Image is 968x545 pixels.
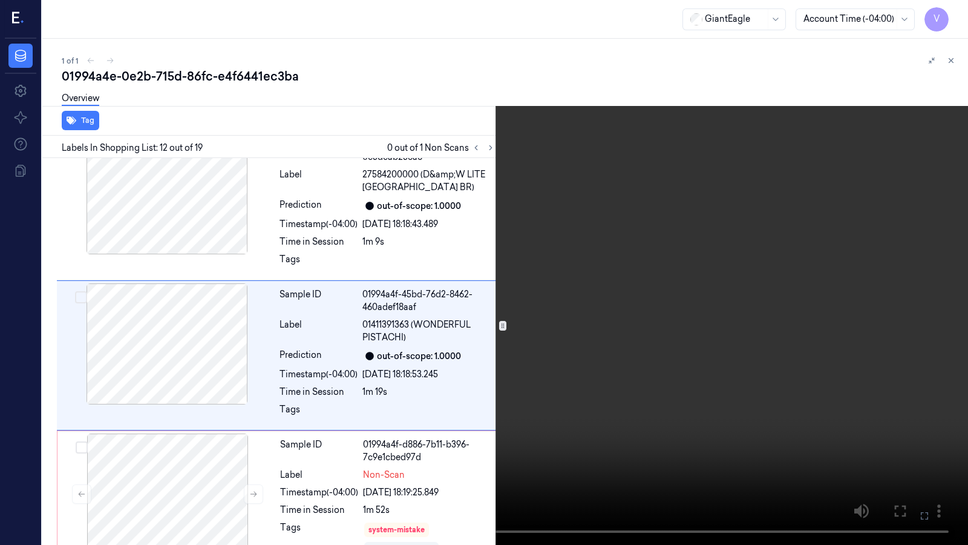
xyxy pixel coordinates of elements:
[362,386,495,398] div: 1m 19s
[280,386,358,398] div: Time in Session
[362,288,495,314] div: 01994a4f-45bd-76d2-8462-460adef18aaf
[363,438,495,464] div: 01994a4f-d886-7b11-b396-7c9e1cbed97d
[280,199,358,213] div: Prediction
[280,469,358,481] div: Label
[280,368,358,381] div: Timestamp (-04:00)
[62,142,203,154] span: Labels In Shopping List: 12 out of 19
[368,524,425,535] div: system-mistake
[280,253,358,272] div: Tags
[280,288,358,314] div: Sample ID
[363,486,495,499] div: [DATE] 18:19:25.849
[362,319,495,344] span: 01411391363 (WONDERFUL PISTACHI)
[280,168,358,194] div: Label
[62,56,79,66] span: 1 of 1
[62,111,99,130] button: Tag
[62,92,99,106] a: Overview
[280,319,358,344] div: Label
[280,504,358,517] div: Time in Session
[362,368,495,381] div: [DATE] 18:18:53.245
[362,168,495,194] span: 27584200000 (D&amp;W LITE [GEOGRAPHIC_DATA] BR)
[280,236,358,248] div: Time in Session
[76,441,88,454] button: Select row
[62,68,958,85] div: 01994a4e-0e2b-715d-86fc-e4f6441ec3ba
[387,140,498,155] span: 0 out of 1 Non Scans
[363,469,405,481] span: Non-Scan
[75,291,87,303] button: Select row
[280,349,358,363] div: Prediction
[362,218,495,231] div: [DATE] 18:18:43.489
[280,438,358,464] div: Sample ID
[280,403,358,423] div: Tags
[362,236,495,248] div: 1m 9s
[363,504,495,517] div: 1m 52s
[280,486,358,499] div: Timestamp (-04:00)
[924,7,949,31] button: V
[377,200,461,213] div: out-of-scope: 1.0000
[377,350,461,363] div: out-of-scope: 1.0000
[280,218,358,231] div: Timestamp (-04:00)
